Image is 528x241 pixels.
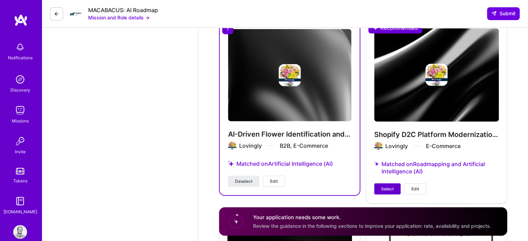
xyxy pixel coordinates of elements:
[54,11,59,17] i: icon LeftArrowDark
[11,225,29,239] a: User Avatar
[228,29,351,121] img: cover
[253,223,491,229] span: Review the guidance in the following sections to improve your application: rate, availability and...
[228,152,351,176] div: Matched on Artificial Intelligence (AI)
[88,14,150,21] button: Mission and Role details →
[404,183,426,195] button: Edit
[13,40,27,54] img: bell
[374,183,401,195] button: Select
[239,142,328,149] div: Lovingly B2B, E-Commerce
[228,141,236,150] img: Company logo
[15,148,26,155] div: Invite
[411,186,419,192] span: Edit
[228,161,234,166] i: icon StarsPurple
[270,178,278,184] span: Edit
[267,145,274,146] img: divider
[3,208,37,215] div: [DOMAIN_NAME]
[491,10,516,17] span: Submit
[8,54,33,61] div: Notifications
[491,11,497,16] i: icon SendLight
[381,186,394,192] span: Select
[13,103,27,117] img: teamwork
[263,176,285,187] button: Edit
[279,64,301,86] img: Company logo
[16,168,24,174] img: tokens
[235,178,252,184] span: Deselect
[14,14,28,26] img: logo
[13,72,27,86] img: discovery
[13,194,27,208] img: guide book
[13,134,27,148] img: Invite
[253,213,491,221] h4: Your application needs some work.
[13,177,27,184] div: Tokens
[12,117,29,124] div: Missions
[228,130,351,139] h4: AI-Driven Flower Identification and Product Generation for Florists
[69,7,83,21] img: Company Logo
[10,86,30,94] div: Discovery
[13,225,27,239] img: User Avatar
[228,176,259,187] button: Deselect
[487,7,520,20] button: Submit
[88,7,158,14] div: MACABACUS: AI Roadmap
